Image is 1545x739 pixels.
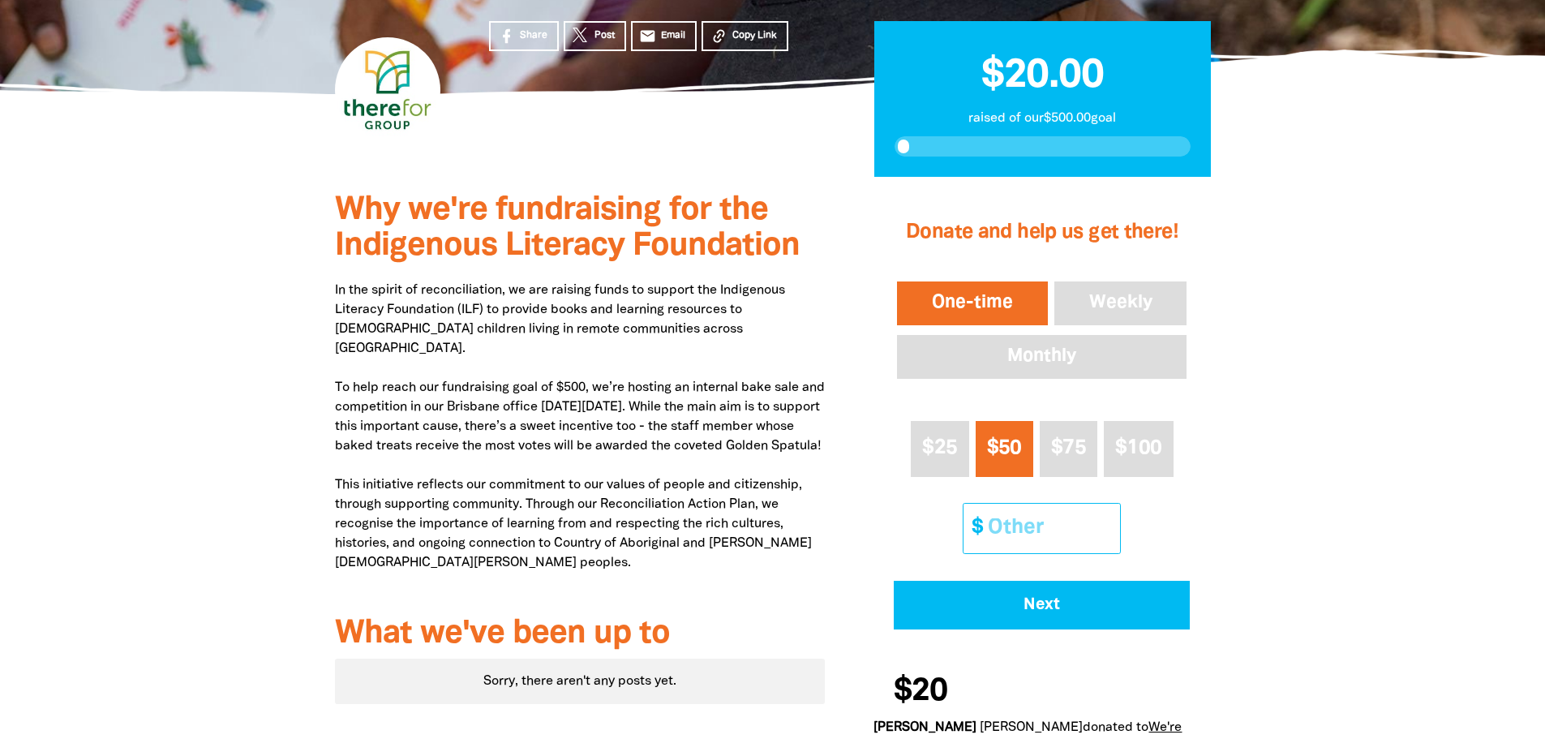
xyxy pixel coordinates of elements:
[981,58,1104,95] span: $20.00
[631,21,697,51] a: emailEmail
[661,28,685,43] span: Email
[963,504,983,553] span: $
[335,195,800,261] span: Why we're fundraising for the Indigenous Literacy Foundation
[894,676,947,708] span: $20
[702,21,788,51] button: Copy Link
[335,659,826,704] div: Paginated content
[489,21,559,51] a: Share
[976,421,1033,477] button: $50
[732,28,777,43] span: Copy Link
[1104,421,1174,477] button: $100
[976,504,1120,553] input: Other
[894,332,1190,382] button: Monthly
[335,617,826,652] h3: What we've been up to
[335,281,826,592] p: In the spirit of reconciliation, we are raising funds to support the Indigenous Literacy Foundati...
[916,597,1168,613] span: Next
[1051,278,1191,329] button: Weekly
[987,439,1022,458] span: $50
[594,28,615,43] span: Post
[894,278,1051,329] button: One-time
[639,28,656,45] i: email
[1040,421,1097,477] button: $75
[895,109,1191,128] p: raised of our $500.00 goal
[1051,439,1086,458] span: $75
[980,722,1083,733] em: [PERSON_NAME]
[1083,722,1148,733] span: donated to
[922,439,957,458] span: $25
[911,421,968,477] button: $25
[894,581,1190,629] button: Pay with Credit Card
[564,21,626,51] a: Post
[873,722,976,733] em: [PERSON_NAME]
[894,200,1190,265] h2: Donate and help us get there!
[1115,439,1161,458] span: $100
[335,659,826,704] div: Sorry, there aren't any posts yet.
[520,28,547,43] span: Share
